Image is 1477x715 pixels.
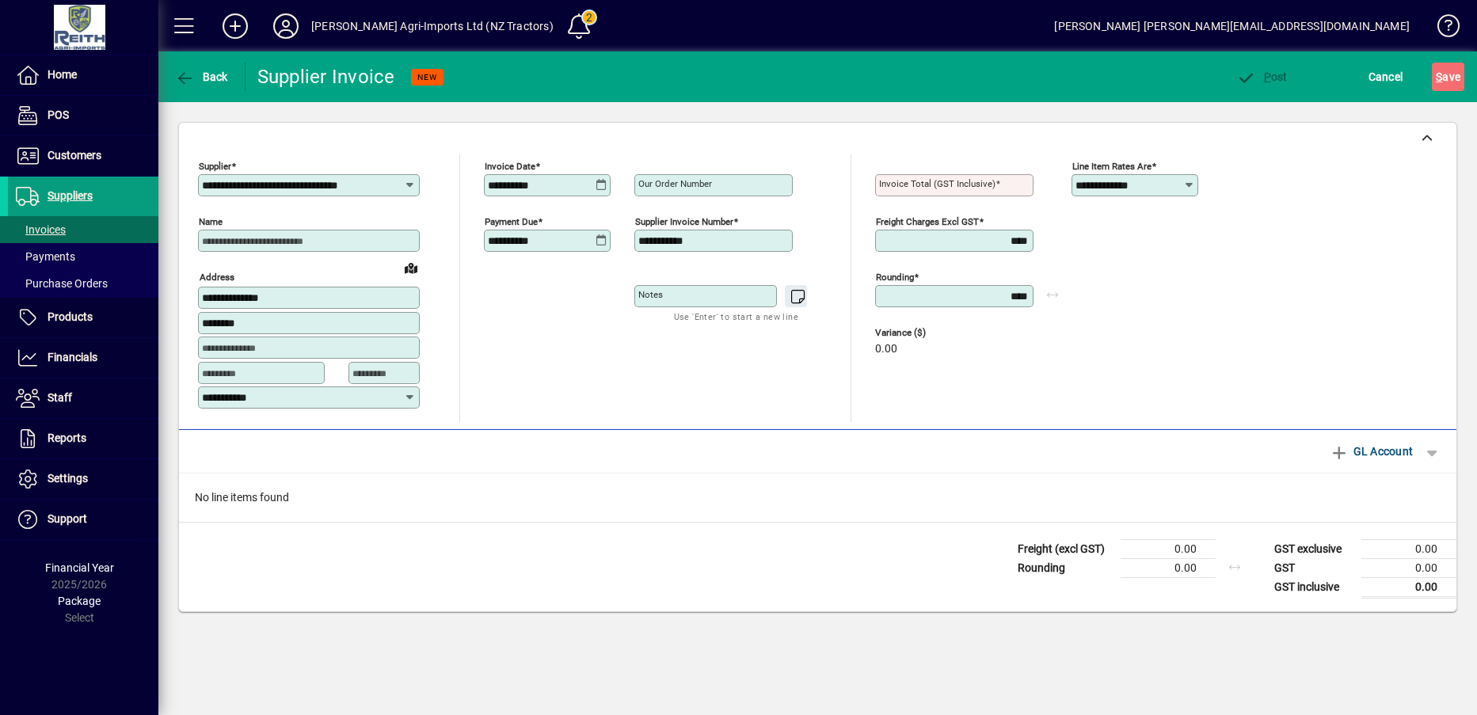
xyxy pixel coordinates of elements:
mat-label: Notes [638,289,663,300]
mat-label: Invoice Total (GST inclusive) [879,178,995,189]
span: Settings [48,472,88,485]
span: Package [58,595,101,607]
a: Purchase Orders [8,270,158,297]
span: NEW [417,72,437,82]
span: Cancel [1369,64,1403,89]
span: GL Account [1330,439,1413,464]
span: Staff [48,391,72,404]
mat-label: Freight charges excl GST [876,216,979,227]
mat-label: Name [199,216,223,227]
span: Reports [48,432,86,444]
a: Staff [8,378,158,418]
td: GST exclusive [1266,539,1361,558]
div: [PERSON_NAME] [PERSON_NAME][EMAIL_ADDRESS][DOMAIN_NAME] [1054,13,1410,39]
span: Suppliers [48,189,93,202]
td: Freight (excl GST) [1010,539,1121,558]
td: 0.00 [1121,558,1216,577]
span: Products [48,310,93,323]
a: Customers [8,136,158,176]
mat-hint: Use 'Enter' to start a new line [674,307,798,325]
span: POS [48,108,69,121]
div: [PERSON_NAME] Agri-Imports Ltd (NZ Tractors) [311,13,554,39]
a: Support [8,500,158,539]
td: GST [1266,558,1361,577]
app-page-header-button: Back [158,63,246,91]
span: Financial Year [45,561,114,574]
a: Products [8,298,158,337]
td: 0.00 [1361,558,1456,577]
button: Profile [261,12,311,40]
span: Invoices [16,223,66,236]
button: Post [1232,63,1292,91]
span: Home [48,68,77,81]
button: Add [210,12,261,40]
a: POS [8,96,158,135]
mat-label: Line item rates are [1072,161,1152,172]
div: No line items found [179,473,1456,522]
td: 0.00 [1361,539,1456,558]
span: Back [175,70,228,83]
a: Invoices [8,216,158,243]
a: Home [8,55,158,95]
span: Purchase Orders [16,277,108,290]
a: View on map [398,255,424,280]
td: 0.00 [1361,577,1456,597]
span: Variance ($) [875,328,970,338]
mat-label: Supplier [199,161,231,172]
span: Financials [48,351,97,363]
a: Settings [8,459,158,499]
span: Customers [48,149,101,162]
span: P [1264,70,1271,83]
span: Support [48,512,87,525]
button: Save [1432,63,1464,91]
span: Payments [16,250,75,263]
span: ave [1436,64,1460,89]
td: GST inclusive [1266,577,1361,597]
a: Knowledge Base [1426,3,1457,55]
span: S [1436,70,1442,83]
a: Payments [8,243,158,270]
td: 0.00 [1121,539,1216,558]
a: Reports [8,419,158,458]
mat-label: Invoice date [485,161,535,172]
td: Rounding [1010,558,1121,577]
mat-label: Supplier invoice number [635,216,733,227]
span: ost [1236,70,1288,83]
mat-label: Rounding [876,272,914,283]
a: Financials [8,338,158,378]
mat-label: Payment due [485,216,538,227]
span: 0.00 [875,343,897,356]
div: Supplier Invoice [257,64,395,89]
mat-label: Our order number [638,178,712,189]
button: GL Account [1322,437,1421,466]
button: Back [171,63,232,91]
button: Cancel [1365,63,1407,91]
